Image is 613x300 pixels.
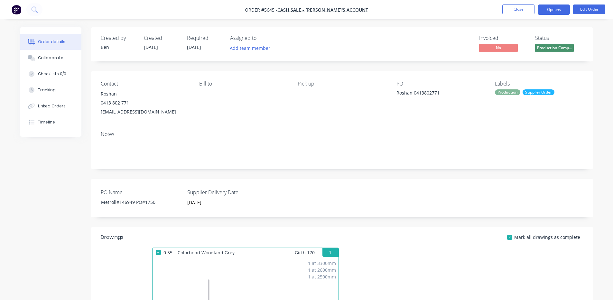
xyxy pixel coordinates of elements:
[230,44,274,52] button: Add team member
[514,234,580,241] span: Mark all drawings as complete
[38,71,66,77] div: Checklists 0/0
[199,81,287,87] div: Bill to
[144,35,179,41] div: Created
[396,89,477,98] div: Roshan 0413802771
[20,114,81,130] button: Timeline
[245,7,277,13] span: Order #5645 -
[573,5,605,14] button: Edit Order
[396,81,485,87] div: PO
[495,89,520,95] div: Production
[535,44,574,52] span: Production Comp...
[523,89,554,95] div: Supplier Order
[20,66,81,82] button: Checklists 0/0
[101,44,136,50] div: Ben
[20,34,81,50] button: Order details
[187,188,268,196] label: Supplier Delivery Date
[38,119,55,125] div: Timeline
[479,44,518,52] span: No
[535,44,574,53] button: Production Comp...
[38,87,56,93] div: Tracking
[187,35,222,41] div: Required
[322,248,339,257] button: 1
[101,89,189,116] div: Roshan0413 802 771[EMAIL_ADDRESS][DOMAIN_NAME]
[101,107,189,116] div: [EMAIL_ADDRESS][DOMAIN_NAME]
[535,35,583,41] div: Status
[101,35,136,41] div: Created by
[308,273,336,280] div: 1 at 2500mm
[230,35,294,41] div: Assigned to
[101,89,189,98] div: Roshan
[502,5,534,14] button: Close
[495,81,583,87] div: Labels
[161,248,175,257] span: 0.55
[12,5,21,14] img: Factory
[175,248,237,257] span: Colorbond Woodland Grey
[101,81,189,87] div: Contact
[38,103,66,109] div: Linked Orders
[295,248,315,257] span: Girth 170
[38,55,63,61] div: Collaborate
[20,50,81,66] button: Collaborate
[101,131,583,137] div: Notes
[308,260,336,267] div: 1 at 3300mm
[183,198,263,207] input: Enter date
[20,82,81,98] button: Tracking
[101,188,181,196] label: PO Name
[101,233,124,241] div: Drawings
[96,197,176,207] div: Metroll#146949 PO#1750
[38,39,65,45] div: Order details
[20,98,81,114] button: Linked Orders
[298,81,386,87] div: Pick up
[277,7,368,13] a: CASH SALE - [PERSON_NAME]'S ACCOUNT
[187,44,201,50] span: [DATE]
[101,98,189,107] div: 0413 802 771
[308,267,336,273] div: 1 at 2600mm
[226,44,274,52] button: Add team member
[538,5,570,15] button: Options
[144,44,158,50] span: [DATE]
[479,35,527,41] div: Invoiced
